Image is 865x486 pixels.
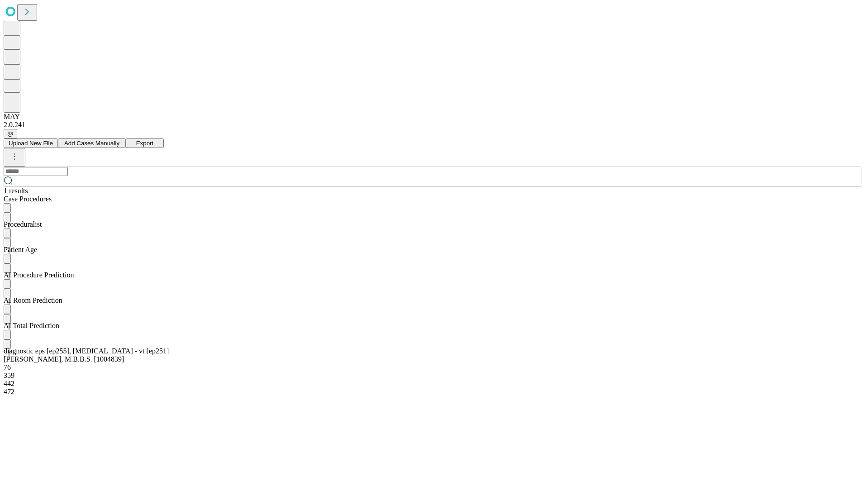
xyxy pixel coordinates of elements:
[7,130,14,137] span: @
[4,254,11,263] button: Sort
[4,271,74,279] span: Time-out to extubation/pocket closure
[4,138,58,148] button: Upload New File
[4,314,11,324] button: Menu
[4,203,11,213] button: Sort
[4,330,11,339] button: Sort
[4,289,11,298] button: Menu
[136,140,154,147] span: Export
[4,380,14,387] span: 442
[4,229,11,238] button: Sort
[4,339,11,349] button: Menu
[4,246,37,253] span: Patient Age
[4,187,28,195] span: 1 results
[4,347,776,355] div: diagnostic eps [ep255], [MEDICAL_DATA] - vt [ep251]
[64,140,119,147] span: Add Cases Manually
[4,296,62,304] span: Patient in room to patient out of room
[4,355,776,363] div: [PERSON_NAME], M.B.B.S. [1004839]
[4,322,59,329] span: Includes set-up, patient in-room to patient out-of-room, and clean-up
[4,388,14,395] span: 472
[4,121,861,129] div: 2.0.241
[4,213,11,222] button: Menu
[4,220,42,228] span: Proceduralist
[4,195,52,203] span: Scheduled procedures
[4,129,17,138] button: @
[126,139,164,147] a: Export
[4,279,11,289] button: Sort
[4,113,861,121] div: MAY
[4,148,25,167] button: kebab-menu
[58,138,126,148] button: Add Cases Manually
[4,263,11,273] button: Menu
[126,138,164,148] button: Export
[4,238,11,248] button: Menu
[4,305,11,314] button: Sort
[4,372,14,379] span: 359
[9,140,53,147] span: Upload New File
[4,363,776,372] div: 76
